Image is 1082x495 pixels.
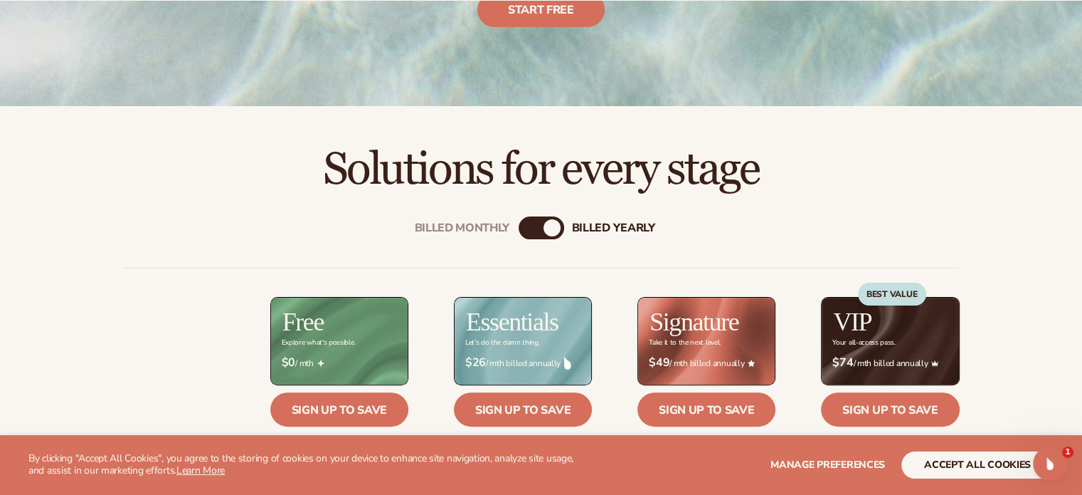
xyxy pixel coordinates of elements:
[564,357,571,370] img: drop.png
[637,392,775,427] a: Sign up to save
[454,392,592,427] a: Sign up to save
[465,339,539,347] div: Let’s do the damn thing.
[858,283,926,306] div: BEST VALUE
[176,464,225,477] a: Learn More
[821,392,959,427] a: Sign up to save
[901,452,1054,479] button: accept all cookies
[282,356,397,370] span: / mth
[1033,447,1067,481] iframe: Intercom live chat
[649,356,669,370] strong: $49
[638,298,775,384] img: Signature_BG_eeb718c8-65ac-49e3-a4e5-327c6aa73146.jpg
[931,360,938,367] img: Crown_2d87c031-1b5a-4345-8312-a4356ddcde98.png
[572,222,655,235] div: billed Yearly
[832,356,948,370] span: / mth billed annually
[770,452,885,479] button: Manage preferences
[822,298,958,384] img: VIP_BG_199964bd-3653-43bc-8a67-789d2d7717b9.jpg
[833,309,871,335] h2: VIP
[282,309,324,335] h2: Free
[832,356,853,370] strong: $74
[649,356,764,370] span: / mth billed annually
[455,298,591,384] img: Essentials_BG_9050f826-5aa9-47d9-a362-757b82c62641.jpg
[832,339,895,347] div: Your all-access pass.
[271,298,408,384] img: free_bg.png
[649,309,738,335] h2: Signature
[465,356,486,370] strong: $26
[282,339,355,347] div: Explore what's possible.
[748,360,755,366] img: Star_6.png
[1062,447,1073,458] span: 1
[770,458,885,471] span: Manage preferences
[415,222,510,235] div: Billed Monthly
[466,309,558,335] h2: Essentials
[270,392,408,427] a: Sign up to save
[282,356,295,370] strong: $0
[317,360,324,367] img: Free_Icon_bb6e7c7e-73f8-44bd-8ed0-223ea0fc522e.png
[40,146,1042,194] h2: Solutions for every stage
[649,339,721,347] div: Take it to the next level.
[465,356,580,370] span: / mth billed annually
[28,453,590,477] p: By clicking "Accept All Cookies", you agree to the storing of cookies on your device to enhance s...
